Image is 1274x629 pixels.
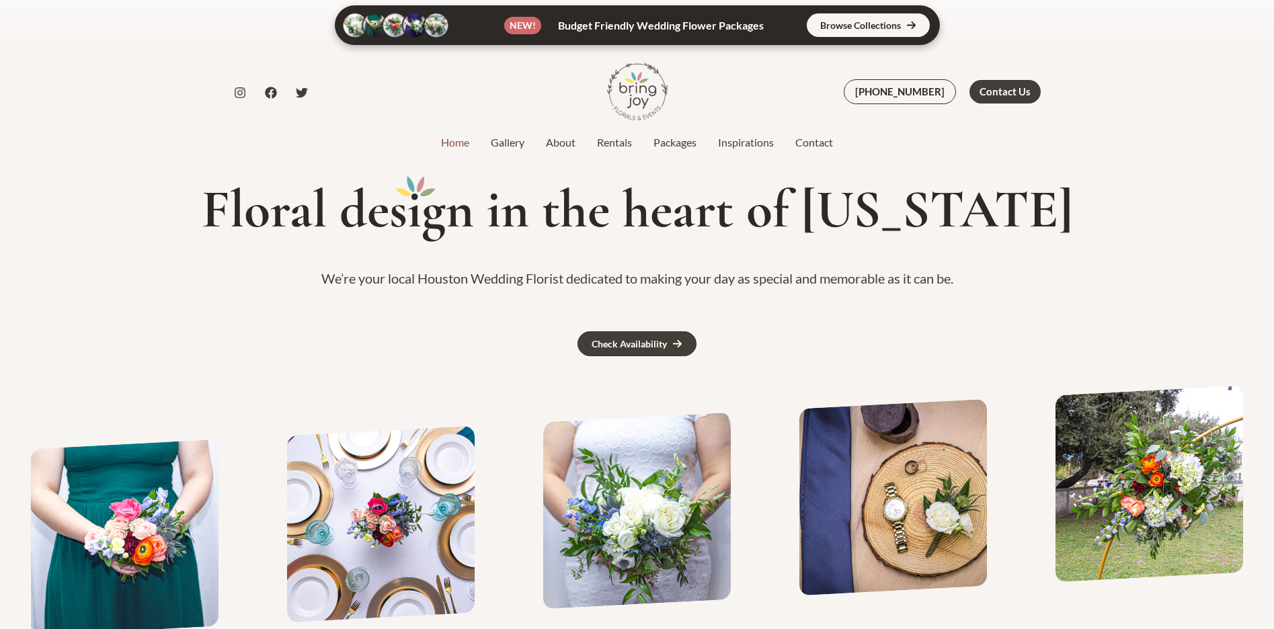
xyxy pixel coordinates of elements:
a: Inspirations [707,134,785,151]
a: Instagram [234,87,246,99]
a: Twitter [296,87,308,99]
mark: i [407,180,422,239]
a: Rentals [586,134,643,151]
h1: Floral des gn in the heart of [US_STATE] [16,180,1258,239]
a: Facebook [265,87,277,99]
div: Check Availability [592,339,667,349]
a: About [535,134,586,151]
img: Bring Joy [607,61,668,122]
a: Packages [643,134,707,151]
a: Home [430,134,480,151]
nav: Site Navigation [430,132,844,153]
a: Contact [785,134,844,151]
p: We’re your local Houston Wedding Florist dedicated to making your day as special and memorable as... [16,266,1258,291]
a: [PHONE_NUMBER] [844,79,956,104]
a: Gallery [480,134,535,151]
a: Check Availability [578,331,696,356]
a: Contact Us [969,80,1041,103]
